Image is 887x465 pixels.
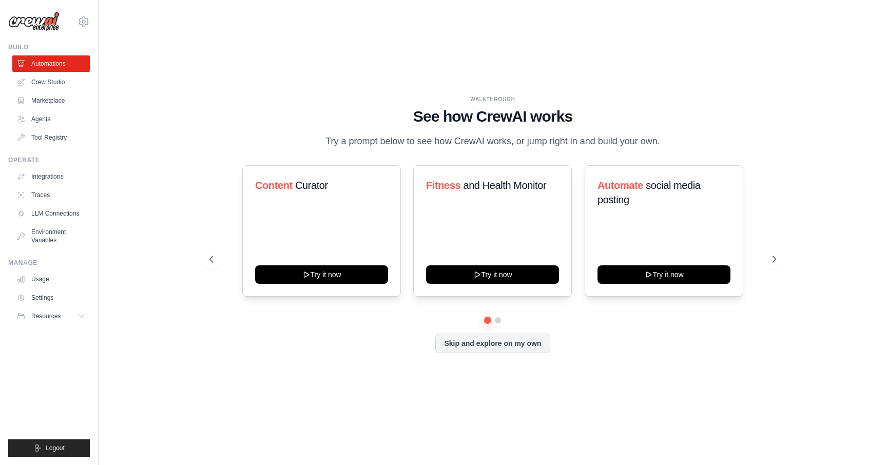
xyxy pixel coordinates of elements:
[597,265,730,284] button: Try it now
[435,334,550,353] button: Skip and explore on my own
[209,107,776,126] h1: See how CrewAI works
[12,271,90,287] a: Usage
[8,43,90,51] div: Build
[12,308,90,324] button: Resources
[426,265,559,284] button: Try it now
[12,205,90,222] a: LLM Connections
[597,180,643,191] span: Automate
[8,259,90,267] div: Manage
[597,180,701,205] span: social media posting
[31,312,61,320] span: Resources
[8,12,60,31] img: Logo
[46,444,65,452] span: Logout
[12,224,90,248] a: Environment Variables
[12,168,90,185] a: Integrations
[12,74,90,90] a: Crew Studio
[320,134,665,149] p: Try a prompt below to see how CrewAI works, or jump right in and build your own.
[295,180,328,191] span: Curator
[8,156,90,164] div: Operate
[12,187,90,203] a: Traces
[12,129,90,146] a: Tool Registry
[12,289,90,306] a: Settings
[464,180,547,191] span: and Health Monitor
[8,439,90,457] button: Logout
[12,55,90,72] a: Automations
[12,111,90,127] a: Agents
[209,95,776,103] div: WALKTHROUGH
[255,180,293,191] span: Content
[255,265,388,284] button: Try it now
[12,92,90,109] a: Marketplace
[426,180,460,191] span: Fitness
